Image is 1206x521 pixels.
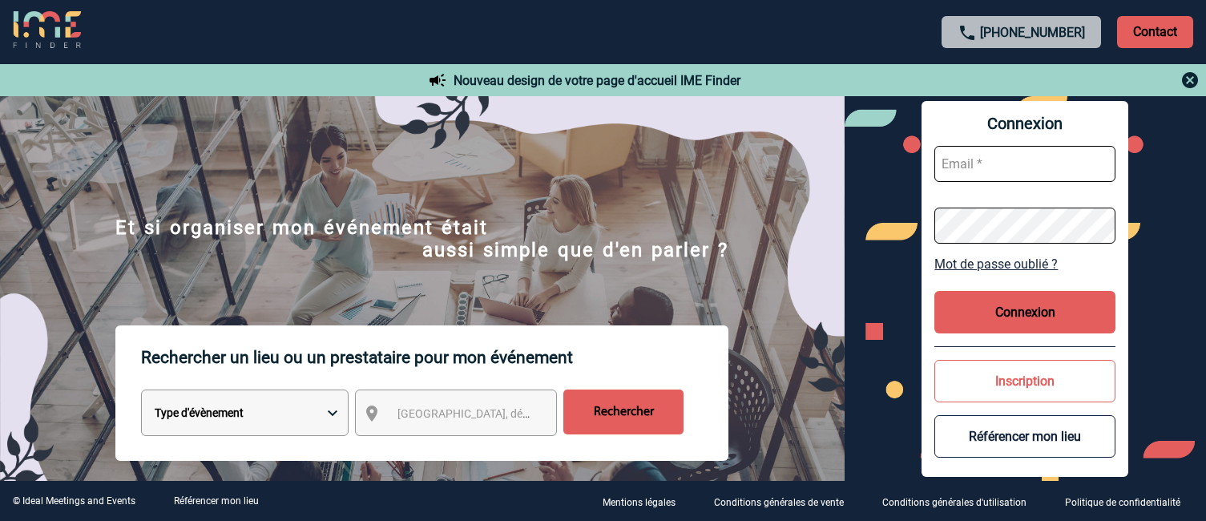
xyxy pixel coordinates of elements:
a: [PHONE_NUMBER] [980,25,1085,40]
a: Conditions générales d'utilisation [869,494,1052,509]
input: Email * [934,146,1115,182]
a: Mentions légales [590,494,701,509]
div: © Ideal Meetings and Events [13,495,135,507]
p: Contact [1117,16,1193,48]
span: [GEOGRAPHIC_DATA], département, région... [397,407,620,420]
a: Politique de confidentialité [1052,494,1206,509]
button: Référencer mon lieu [934,415,1115,458]
a: Référencer mon lieu [174,495,259,507]
button: Connexion [934,291,1115,333]
a: Conditions générales de vente [701,494,869,509]
input: Rechercher [563,390,684,434]
span: Connexion [934,114,1115,133]
button: Inscription [934,360,1115,402]
p: Conditions générales d'utilisation [882,497,1027,508]
img: call-24-px.png [958,23,977,42]
a: Mot de passe oublié ? [934,256,1115,272]
p: Mentions légales [603,497,676,508]
p: Rechercher un lieu ou un prestataire pour mon événement [141,325,728,390]
p: Conditions générales de vente [714,497,844,508]
p: Politique de confidentialité [1065,497,1180,508]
